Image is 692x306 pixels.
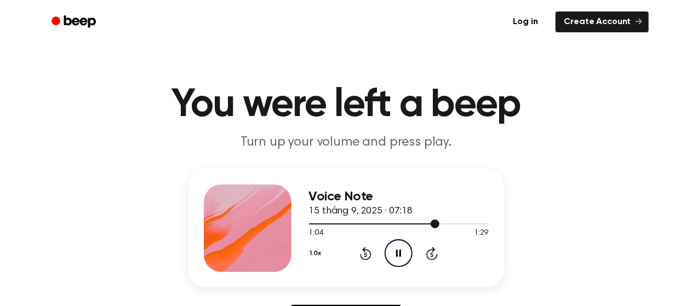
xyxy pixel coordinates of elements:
[309,228,323,239] span: 1:04
[309,189,489,204] h3: Voice Note
[66,85,627,125] h1: You were left a beep
[474,228,488,239] span: 1:29
[309,206,413,216] span: 15 tháng 9, 2025 · 07:18
[44,11,106,33] a: Beep
[136,134,557,152] p: Turn up your volume and press play.
[502,9,549,34] a: Log in
[556,11,649,32] a: Create Account
[309,244,325,263] button: 1.0x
